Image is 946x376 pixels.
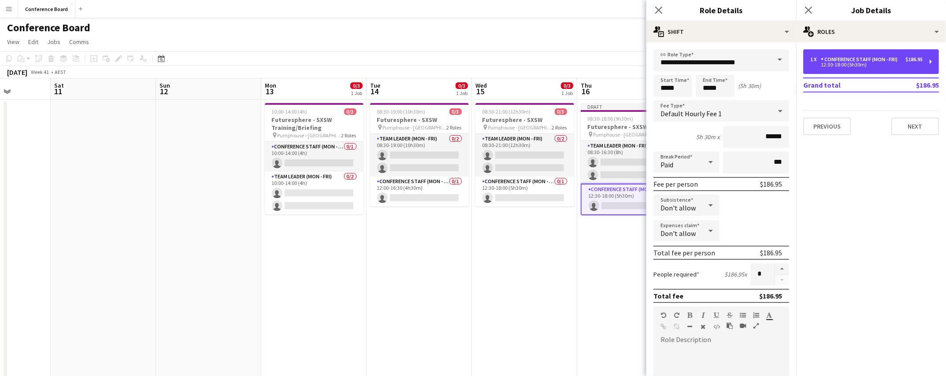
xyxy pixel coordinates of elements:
button: Clear Formatting [700,323,706,330]
span: Week 41 [29,69,51,75]
div: Roles [796,21,946,42]
span: 0/3 [456,82,468,89]
button: Redo [674,312,680,319]
span: Jobs [47,38,60,46]
button: Fullscreen [753,322,759,329]
app-card-role: Team Leader (Mon - Fri)0/210:00-14:00 (4h) [265,172,364,214]
span: Comms [69,38,89,46]
div: Shift [646,21,796,42]
div: 1 x [810,56,821,63]
span: Edit [28,38,38,46]
app-card-role: Conference Staff (Mon - Fri)0/112:30-18:00 (5h30m) [475,177,574,206]
div: $186.95 [759,291,782,300]
h3: Role Details [646,4,796,16]
span: 16 [579,86,592,96]
span: Sat [54,81,64,89]
span: Pumphouse - [GEOGRAPHIC_DATA] [594,131,657,138]
span: 0/3 [344,108,356,115]
button: Italic [700,312,706,319]
button: Text Color [766,312,772,319]
span: 0/3 [561,82,573,89]
div: $186.95 [905,56,923,63]
span: 15 [474,86,487,96]
span: 0/3 [350,82,363,89]
span: 13 [263,86,276,96]
app-job-card: 08:30-19:00 (10h30m)0/3Futuresphere - SXSW Pumphouse - [GEOGRAPHIC_DATA]2 RolesTeam Leader (Mon -... [370,103,469,206]
h3: Futuresphere - SXSW [581,123,679,131]
button: Paste as plain text [727,322,733,329]
app-card-role: Team Leader (Mon - Fri)0/208:30-19:00 (10h30m) [370,134,469,177]
span: Don't allow [660,203,696,212]
a: Jobs [44,36,64,48]
div: [DATE] [7,68,27,77]
span: 2 Roles [447,124,462,131]
button: Horizontal Line [687,323,693,330]
span: 08:30-21:00 (12h30m) [482,108,531,115]
span: Sun [160,81,170,89]
span: View [7,38,19,46]
span: Don't allow [660,229,696,238]
h3: Futuresphere - SXSW Training/Briefing [265,116,364,132]
span: Mon [265,81,276,89]
div: Total fee [653,291,683,300]
span: 12 [158,86,170,96]
h1: Conference Board [7,21,90,34]
div: 5h 30m x [696,133,720,141]
app-card-role: Team Leader (Mon - Fri)0/208:30-16:30 (8h) [581,141,679,184]
span: Thu [581,81,592,89]
td: $186.95 [887,78,939,92]
span: 08:30-18:00 (9h30m) [588,115,634,122]
span: Tue [370,81,380,89]
span: 0/3 [449,108,462,115]
div: 1 Job [351,90,362,96]
a: View [4,36,23,48]
app-job-card: 08:30-21:00 (12h30m)0/3Futuresphere - SXSW Pumphouse - [GEOGRAPHIC_DATA]2 RolesTeam Leader (Mon -... [475,103,574,206]
a: Comms [66,36,93,48]
span: Pumphouse - [GEOGRAPHIC_DATA] [383,124,447,131]
button: HTML Code [713,323,720,330]
app-job-card: Draft08:30-18:00 (9h30m)0/3Futuresphere - SXSW Pumphouse - [GEOGRAPHIC_DATA]2 RolesTeam Leader (M... [581,103,679,215]
span: Pumphouse - [GEOGRAPHIC_DATA] [278,132,341,139]
button: Unordered List [740,312,746,319]
div: Conference Staff (Mon - Fri) [821,56,901,63]
button: Bold [687,312,693,319]
h3: Job Details [796,4,946,16]
div: Draft [581,103,679,110]
span: Default Hourly Fee 1 [660,109,722,118]
div: AEST [55,69,66,75]
td: Grand total [803,78,887,92]
div: 1 Job [456,90,467,96]
div: Fee per person [653,180,698,188]
div: (5h 30m) [738,82,761,90]
span: 08:30-19:00 (10h30m) [377,108,426,115]
div: $186.95 [760,180,782,188]
span: 14 [369,86,380,96]
button: Conference Board [18,0,75,18]
span: 2 Roles [341,132,356,139]
span: Wed [475,81,487,89]
app-card-role: Conference Staff (Mon - Fri)0/110:00-14:00 (4h) [265,142,364,172]
div: $186.95 [760,248,782,257]
span: 0/3 [555,108,567,115]
span: 11 [53,86,64,96]
span: Paid [660,160,673,169]
div: 12:30-18:00 (5h30m) [810,63,923,67]
button: Ordered List [753,312,759,319]
div: Total fee per person [653,248,715,257]
div: 1 Job [561,90,573,96]
span: 2 Roles [552,124,567,131]
button: Previous [803,118,851,135]
span: Pumphouse - [GEOGRAPHIC_DATA] [488,124,552,131]
span: 10:00-14:00 (4h) [272,108,308,115]
app-job-card: 10:00-14:00 (4h)0/3Futuresphere - SXSW Training/Briefing Pumphouse - [GEOGRAPHIC_DATA]2 RolesConf... [265,103,364,214]
h3: Futuresphere - SXSW [475,116,574,124]
button: Increase [775,263,789,275]
a: Edit [25,36,42,48]
div: $186.95 x [724,270,747,278]
app-card-role: Team Leader (Mon - Fri)0/208:30-21:00 (12h30m) [475,134,574,177]
app-card-role: Conference Staff (Mon - Fri)0/112:00-16:30 (4h30m) [370,177,469,206]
